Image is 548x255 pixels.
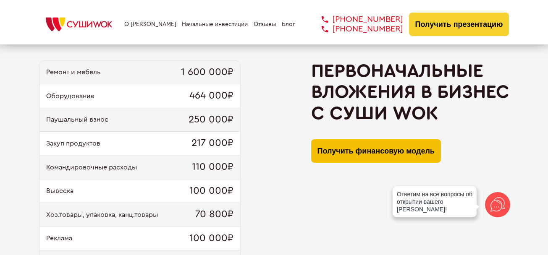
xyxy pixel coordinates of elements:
[189,114,233,126] span: 250 000₽
[46,187,73,195] span: Вывеска
[189,185,233,197] span: 100 000₽
[39,15,119,34] img: СУШИWOK
[311,60,509,124] h2: Первоначальные вложения в бизнес с Суши Wok
[393,186,477,217] div: Ответим на все вопросы об открытии вашего [PERSON_NAME]!
[46,92,94,100] span: Оборудование
[192,161,233,173] span: 110 000₽
[254,21,276,28] a: Отзывы
[191,138,233,149] span: 217 000₽
[182,21,248,28] a: Начальные инвестиции
[46,68,101,76] span: Ремонт и мебель
[46,211,158,219] span: Хоз.товары, упаковка, канц.товары
[181,67,233,78] span: 1 600 000₽
[46,164,137,171] span: Командировочные расходы
[311,139,441,163] button: Получить финансовую модель
[282,21,295,28] a: Блог
[189,90,233,102] span: 464 000₽
[189,233,233,245] span: 100 000₽
[46,234,72,242] span: Реклама
[195,209,233,221] span: 70 800₽
[46,140,100,147] span: Закуп продуктов
[309,24,403,34] a: [PHONE_NUMBER]
[409,13,509,36] button: Получить презентацию
[124,21,176,28] a: О [PERSON_NAME]
[46,116,108,123] span: Паушальный взнос
[309,15,403,24] a: [PHONE_NUMBER]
